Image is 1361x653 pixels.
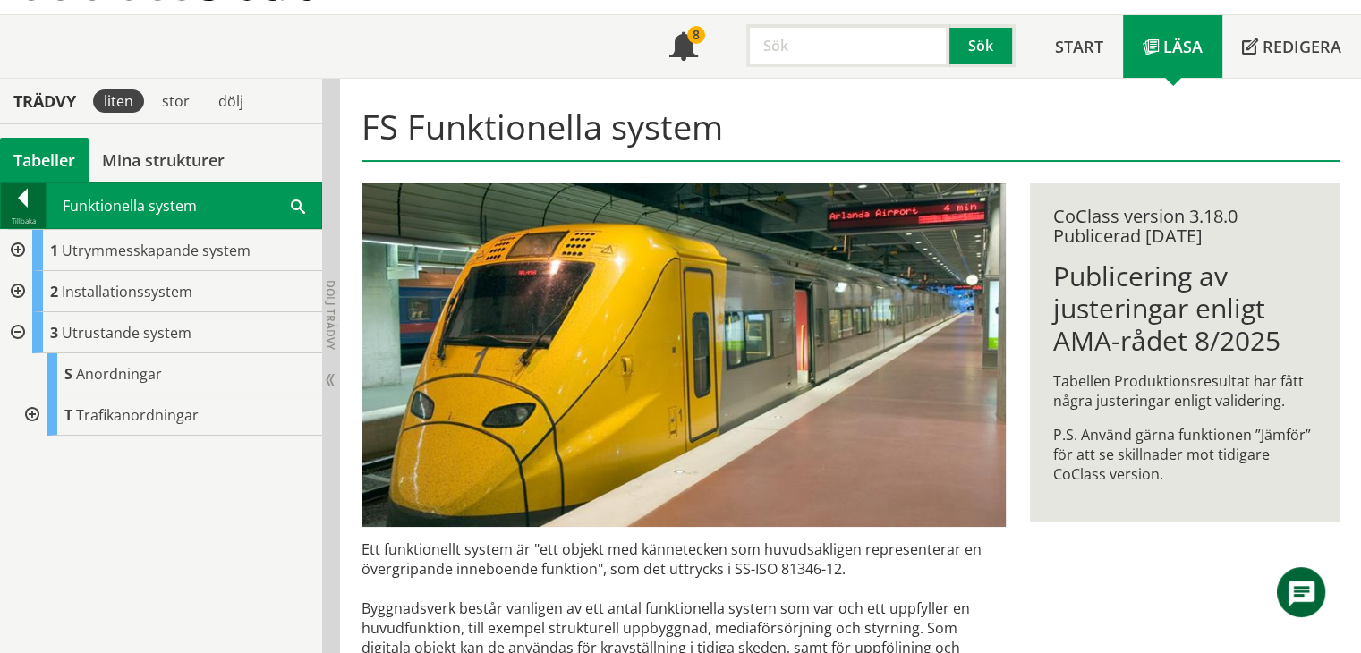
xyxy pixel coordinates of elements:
[62,241,251,260] span: Utrymmesskapande system
[1035,15,1123,78] a: Start
[76,364,162,384] span: Anordningar
[291,196,305,215] span: Sök i tabellen
[151,89,200,113] div: stor
[89,138,238,182] a: Mina strukturer
[93,89,144,113] div: liten
[669,34,698,63] span: Notifikationer
[323,280,338,350] span: Dölj trädvy
[4,91,86,111] div: Trädvy
[1053,371,1316,411] p: Tabellen Produktionsresultat har fått några justeringar enligt validering.
[1163,36,1203,57] span: Läsa
[50,282,58,301] span: 2
[64,364,72,384] span: S
[64,405,72,425] span: T
[50,241,58,260] span: 1
[1053,425,1316,484] p: P.S. Använd gärna funktionen ”Jämför” för att se skillnader mot tidigare CoClass version.
[62,282,192,301] span: Installationssystem
[1053,207,1316,246] div: CoClass version 3.18.0 Publicerad [DATE]
[1222,15,1361,78] a: Redigera
[1055,36,1103,57] span: Start
[650,15,718,78] a: 8
[76,405,199,425] span: Trafikanordningar
[362,183,1006,527] img: arlanda-express-2.jpg
[50,323,58,343] span: 3
[208,89,254,113] div: dölj
[1123,15,1222,78] a: Läsa
[1263,36,1341,57] span: Redigera
[687,26,705,44] div: 8
[1053,260,1316,357] h1: Publicering av justeringar enligt AMA-rådet 8/2025
[1,214,46,228] div: Tillbaka
[47,183,321,228] div: Funktionella system
[746,24,949,67] input: Sök
[62,323,191,343] span: Utrustande system
[362,106,1340,162] h1: FS Funktionella system
[949,24,1016,67] button: Sök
